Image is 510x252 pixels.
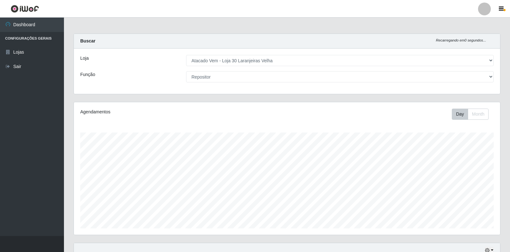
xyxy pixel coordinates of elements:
div: Toolbar with button groups [452,109,494,120]
strong: Buscar [80,38,95,43]
label: Função [80,71,95,78]
i: Recarregando em 0 segundos... [436,38,486,42]
label: Loja [80,55,89,62]
div: First group [452,109,489,120]
img: CoreUI Logo [11,5,39,13]
button: Day [452,109,468,120]
button: Month [468,109,489,120]
div: Agendamentos [80,109,247,115]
